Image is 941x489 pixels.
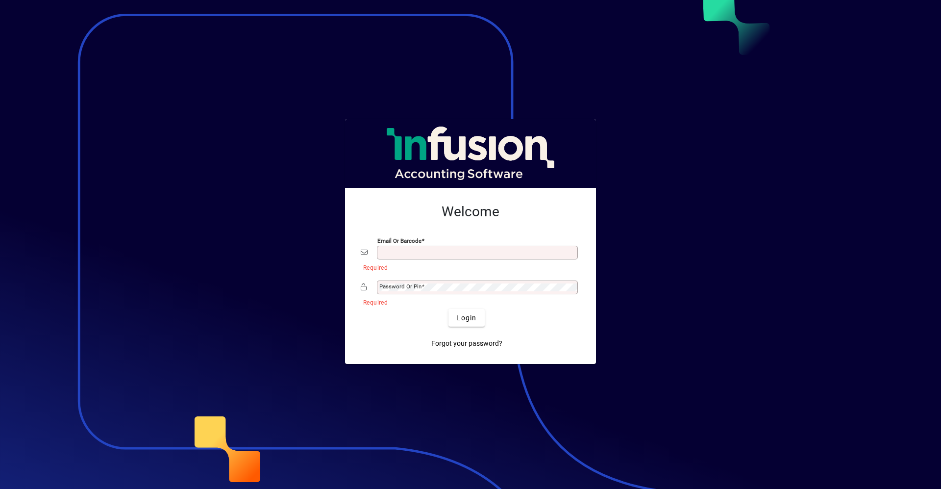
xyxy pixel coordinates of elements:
[427,335,506,352] a: Forgot your password?
[379,283,421,290] mat-label: Password or Pin
[361,204,580,220] h2: Welcome
[456,313,476,323] span: Login
[448,309,484,327] button: Login
[431,338,502,349] span: Forgot your password?
[363,297,572,307] mat-error: Required
[363,262,572,272] mat-error: Required
[377,237,421,244] mat-label: Email or Barcode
